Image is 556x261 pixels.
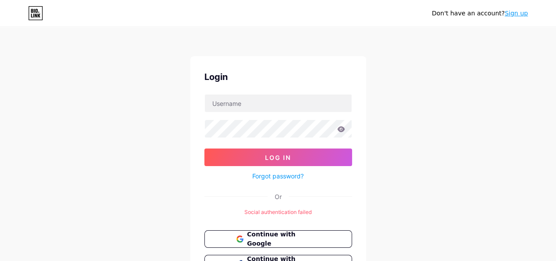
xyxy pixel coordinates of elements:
[204,70,352,83] div: Login
[252,171,304,181] a: Forgot password?
[204,208,352,216] div: Social authentication failed
[275,192,282,201] div: Or
[205,94,352,112] input: Username
[265,154,291,161] span: Log In
[204,230,352,248] button: Continue with Google
[204,149,352,166] button: Log In
[247,230,320,248] span: Continue with Google
[505,10,528,17] a: Sign up
[432,9,528,18] div: Don't have an account?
